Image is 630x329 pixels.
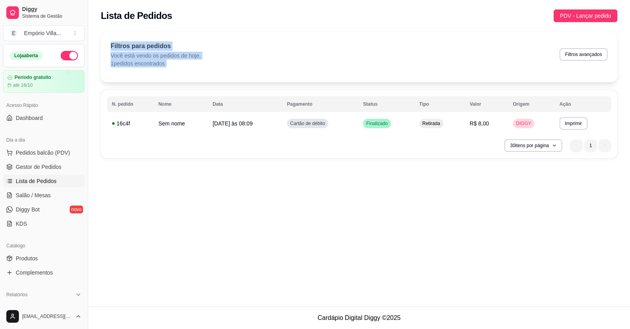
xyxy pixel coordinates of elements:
a: Diggy Botnovo [3,203,85,216]
th: N. pedido [107,96,154,112]
a: Salão / Mesas [3,189,85,202]
button: Imprimir [560,117,587,130]
a: Lista de Pedidos [3,175,85,187]
h2: Lista de Pedidos [101,9,172,22]
span: Produtos [16,254,38,262]
span: Retirada [421,120,442,127]
div: 16c4f [112,120,149,127]
span: E [10,29,18,37]
span: DIGGY [515,120,533,127]
button: PDV - Lançar pedido [554,9,617,22]
th: Status [358,96,414,112]
span: Finalizado [365,120,389,127]
span: R$ 8,00 [470,120,489,127]
div: Dia a dia [3,134,85,146]
th: Ação [555,96,611,112]
div: Empório Villa ... [24,29,61,37]
td: Sem nome [154,114,208,133]
a: Dashboard [3,112,85,124]
button: Filtros avançados [560,48,608,61]
a: Complementos [3,266,85,279]
p: Você está vendo os pedidos de hoje. [111,52,201,60]
th: Pagamento [282,96,358,112]
li: pagination item 1 active [584,139,597,152]
th: Nome [154,96,208,112]
span: Dashboard [16,114,43,122]
th: Tipo [415,96,465,112]
div: Loja aberta [10,51,43,60]
a: Produtos [3,252,85,265]
span: Gestor de Pedidos [16,163,61,171]
th: Data [208,96,282,112]
button: 30itens por página [504,139,562,152]
th: Origem [508,96,555,112]
button: Select a team [3,25,85,41]
span: Diggy [22,6,82,13]
th: Valor [465,96,508,112]
span: [DATE] às 08:09 [213,120,253,127]
span: Relatórios de vendas [16,303,68,311]
p: Filtros para pedidos [111,41,201,51]
p: 1 pedidos encontrados [111,60,201,67]
a: KDS [3,217,85,230]
span: Relatórios [6,292,28,298]
span: PDV - Lançar pedido [560,11,611,20]
span: Pedidos balcão (PDV) [16,149,70,157]
span: Complementos [16,269,53,277]
button: Pedidos balcão (PDV) [3,146,85,159]
span: Cartão de débito [289,120,327,127]
span: Salão / Mesas [16,191,51,199]
a: DiggySistema de Gestão [3,3,85,22]
button: [EMAIL_ADDRESS][DOMAIN_NAME] [3,307,85,326]
article: Período gratuito [15,75,51,80]
a: Gestor de Pedidos [3,161,85,173]
span: [EMAIL_ADDRESS][DOMAIN_NAME] [22,313,72,320]
article: até 16/10 [13,82,33,88]
button: Alterar Status [61,51,78,60]
a: Relatórios de vendas [3,301,85,314]
span: Lista de Pedidos [16,177,57,185]
div: Acesso Rápido [3,99,85,112]
span: KDS [16,220,27,228]
nav: pagination navigation [566,135,615,156]
span: Diggy Bot [16,206,40,213]
span: Sistema de Gestão [22,13,82,19]
div: Catálogo [3,239,85,252]
a: Período gratuitoaté 16/10 [3,70,85,93]
footer: Cardápio Digital Diggy © 2025 [88,307,630,329]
